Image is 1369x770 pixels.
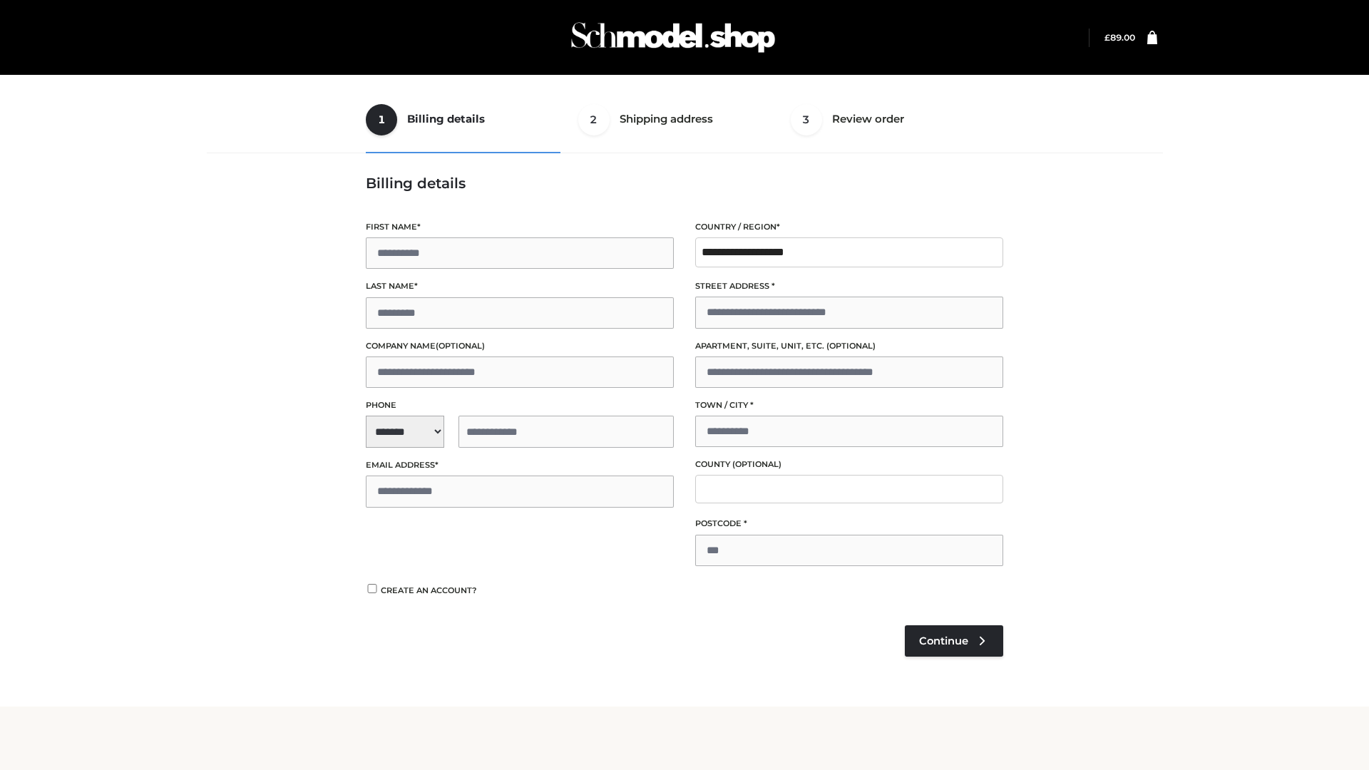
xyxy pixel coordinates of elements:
[366,399,674,412] label: Phone
[1104,32,1135,43] bdi: 89.00
[695,458,1003,471] label: County
[695,517,1003,530] label: Postcode
[695,279,1003,293] label: Street address
[919,635,968,647] span: Continue
[695,220,1003,234] label: Country / Region
[366,584,379,593] input: Create an account?
[732,459,781,469] span: (optional)
[436,341,485,351] span: (optional)
[366,458,674,472] label: Email address
[366,220,674,234] label: First name
[695,399,1003,412] label: Town / City
[566,9,780,66] img: Schmodel Admin 964
[905,625,1003,657] a: Continue
[366,279,674,293] label: Last name
[1104,32,1135,43] a: £89.00
[826,341,876,351] span: (optional)
[695,339,1003,353] label: Apartment, suite, unit, etc.
[381,585,477,595] span: Create an account?
[366,339,674,353] label: Company name
[366,175,1003,192] h3: Billing details
[1104,32,1110,43] span: £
